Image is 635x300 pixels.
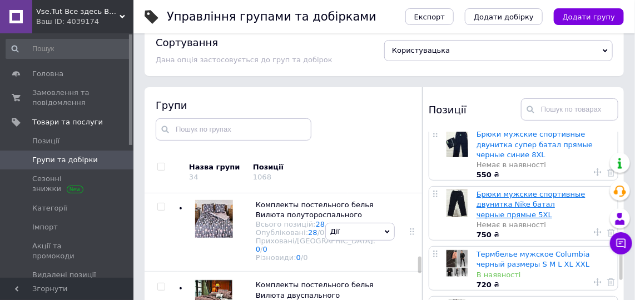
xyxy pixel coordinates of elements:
h1: Управління групами та добірками [167,10,376,23]
span: Дана опція застосовується до груп та добірок [156,56,333,64]
div: 0 [320,228,324,237]
a: Термбелье мужское Columbia черный размеры S M L XL XXL [477,250,590,268]
span: Групи та добірки [32,155,98,165]
h4: Сортування [156,37,218,48]
div: Назва групи [189,162,245,172]
div: Різновиди: [256,253,375,262]
a: 28 [316,220,325,228]
span: Комплекты постельного белья Вилюта полутороспального [256,201,374,219]
span: Категорії [32,203,67,213]
span: Імпорт [32,222,58,232]
b: 550 [477,171,492,179]
div: Групи [156,98,411,112]
button: Додати добірку [465,8,543,25]
div: Немає в наявності [477,220,612,230]
span: Акції та промокоди [32,241,103,261]
span: Видалені позиції [32,270,96,280]
a: Брюки мужские спортивные двунитка Nike батал черные прямые 5XL [477,190,586,218]
span: Комплекты постельного белья Вилюта двуспального [256,281,374,299]
b: 720 [477,281,492,289]
input: Пошук по товарах [521,98,618,121]
div: Позиції [253,162,348,172]
div: Приховані/[GEOGRAPHIC_DATA]: [256,237,375,253]
span: Експорт [414,13,445,21]
a: 0 [256,245,260,253]
a: Видалити товар [607,167,615,177]
span: / [260,245,267,253]
span: / [317,228,325,237]
span: / [301,253,308,262]
div: Немає в наявності [477,160,612,170]
a: Брюки мужские спортивные двунитка супер батал прямые черные синие 8XL [477,130,593,158]
span: Головна [32,69,63,79]
div: ₴ [477,280,612,290]
button: Експорт [405,8,454,25]
div: Позиції [429,98,521,121]
div: 34 [189,173,199,181]
div: В наявності [477,270,612,280]
div: Ваш ID: 4039174 [36,17,133,27]
a: 0 [296,253,301,262]
img: Комплекты постельного белья Вилюта полутороспального [195,200,233,238]
span: Vse.Tut Все здесь Все тут [36,7,120,17]
span: Дії [330,227,340,236]
span: Додати добірку [474,13,534,21]
input: Пошук по групах [156,118,311,141]
div: Опубліковані: [256,228,375,237]
a: 28 [308,228,317,237]
span: Сезонні знижки [32,174,103,194]
span: Позиції [32,136,59,146]
span: Замовлення та повідомлення [32,88,103,108]
span: Користувацька [392,46,450,54]
input: Пошук [6,39,131,59]
a: 0 [263,245,267,253]
div: 0 [303,253,307,262]
span: Додати групу [563,13,615,21]
button: Чат з покупцем [610,232,632,254]
a: Видалити товар [607,227,615,237]
div: 1068 [253,173,271,181]
span: Товари та послуги [32,117,103,127]
div: Всього позицій: [256,220,375,228]
b: 750 [477,231,492,239]
div: ₴ [477,230,612,240]
div: ₴ [477,170,612,180]
a: Видалити товар [607,277,615,287]
button: Додати групу [554,8,624,25]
